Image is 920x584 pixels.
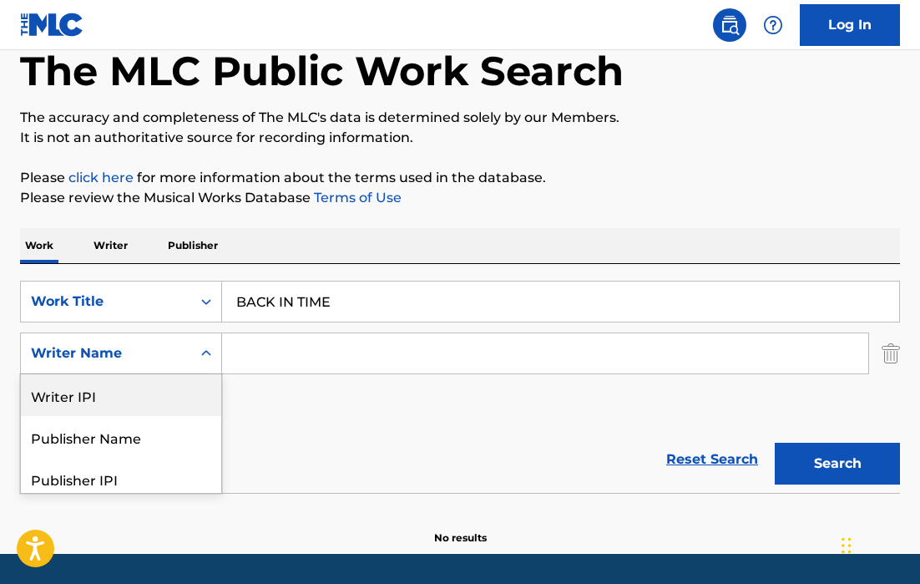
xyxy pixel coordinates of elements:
p: Work [20,228,58,263]
p: Please review the Musical Works Database [20,188,900,208]
div: Drag [842,521,852,571]
h1: The MLC Public Work Search [20,46,624,96]
div: Help [756,8,790,42]
a: Terms of Use [311,190,402,206]
form: Search Form [20,281,900,493]
p: No results [434,510,487,546]
img: help [763,15,783,35]
img: Delete Criterion [882,333,900,374]
button: Search [775,443,900,485]
p: Writer [88,228,133,263]
div: Writer IPI [21,374,221,416]
p: Please for more information about the terms used in the database. [20,168,900,188]
a: click here [68,170,134,185]
div: Publisher Name [21,416,221,458]
img: MLC Logo [20,13,84,37]
iframe: Chat Widget [837,504,920,584]
div: Publisher IPI [21,458,221,500]
a: Public Search [713,8,746,42]
p: It is not an authoritative source for recording information. [20,128,900,148]
div: Work Title [31,292,181,312]
a: Log In [800,4,900,46]
p: Publisher [163,228,223,263]
img: search [720,15,740,35]
div: Writer Name [31,343,181,363]
a: Reset Search [658,441,766,478]
p: The accuracy and completeness of The MLC's data is determined solely by our Members. [20,108,900,128]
